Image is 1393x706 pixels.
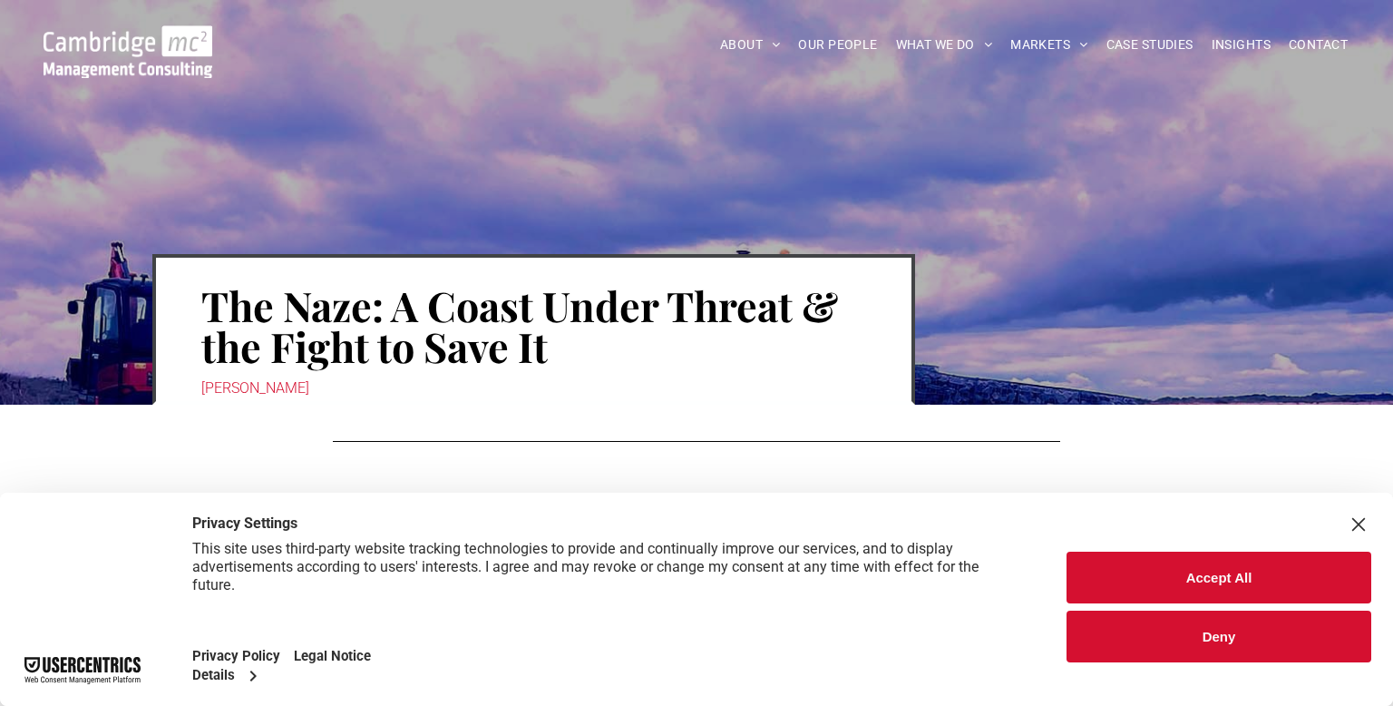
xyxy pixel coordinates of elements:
[201,283,866,368] h1: The Naze: A Coast Under Threat & the Fight to Save It
[201,376,866,401] div: [PERSON_NAME]
[1203,31,1280,59] a: INSIGHTS
[887,31,1002,59] a: WHAT WE DO
[44,25,212,78] img: Go to Homepage
[44,28,212,47] a: Your Business Transformed | Cambridge Management Consulting
[711,31,790,59] a: ABOUT
[789,31,886,59] a: OUR PEOPLE
[1001,31,1096,59] a: MARKETS
[1280,31,1357,59] a: CONTACT
[1097,31,1203,59] a: CASE STUDIES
